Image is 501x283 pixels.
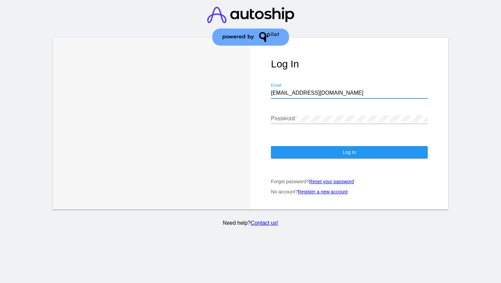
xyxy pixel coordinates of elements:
[343,150,356,155] span: Log In
[271,189,428,194] p: No account?
[250,220,278,226] a: Contact us!
[271,146,428,158] button: Log In
[298,189,348,194] a: Register a new account
[271,58,428,70] h1: Log In
[271,90,428,96] input: Email
[309,179,354,184] a: Reset your password
[271,179,428,184] p: Forgot password?
[51,220,450,226] p: Need help?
